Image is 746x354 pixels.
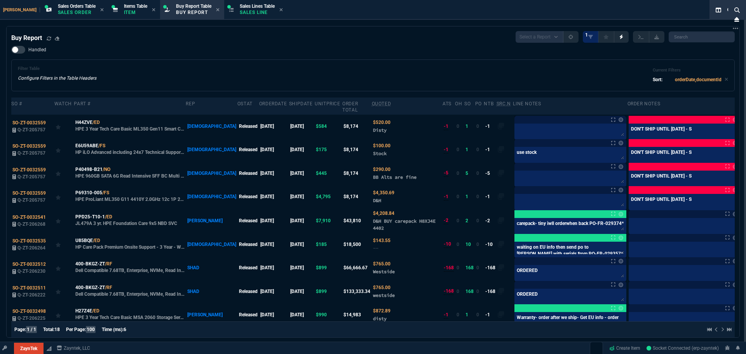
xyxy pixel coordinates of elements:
span: Westside [373,269,395,274]
td: [DEMOGRAPHIC_DATA] [186,233,237,256]
p: Sales Order [58,9,96,16]
div: Watch [54,101,72,107]
span: 0 [457,147,459,152]
a: /ED [105,213,112,220]
div: ATS [443,101,451,107]
span: Quoted Cost [373,238,390,243]
nx-icon: Split Panels [713,5,724,15]
nx-icon: Close Workbench [731,15,742,24]
td: $899 [315,256,342,279]
span: Items Table [124,3,147,9]
span: Q-ZT-205757 [17,197,45,203]
span: 0 [476,147,479,152]
span: Handled [28,47,46,53]
span: Disty [373,127,387,133]
span: SO-ZT-0032498 [12,309,46,314]
td: $7,910 [315,208,342,232]
span: 400-BKGZ-ZT [75,284,105,291]
div: SO # [11,101,22,107]
span: 0 [457,312,459,317]
div: -1 [444,193,448,201]
abbr: Quote Sourcing Notes [497,101,511,106]
div: Add to Watchlist [56,191,73,202]
p: Dell Compatible 7.68TB, Enterprise, NVMe, Read Intensive Drive, U.2, Gen4 with Carrier [75,291,185,297]
span: Quoted Cost [373,211,394,216]
span: PPD25-T10-1 [75,213,105,220]
span: 18 [54,327,60,332]
p: HPE 960GB SATA 6G Read Intensive SFF BC Multi Vendor SSD [75,173,185,179]
td: SHAD [186,256,237,279]
div: -168 [444,288,454,295]
td: -1 [484,303,496,326]
td: Released [237,208,259,232]
div: Line Notes [513,101,541,107]
a: /NO [103,166,110,173]
td: [DATE] [289,279,315,303]
span: Sales Lines Table [240,3,275,9]
td: [DATE] [259,208,289,232]
span: Quoted Cost [373,167,390,172]
td: Released [237,115,259,138]
div: SO [464,101,471,107]
p: HPE 3 Year Tech Care Basic MSA 2060 Storage Service [75,314,185,321]
div: Add to Watchlist [56,286,73,297]
td: 1 [464,303,475,326]
td: Released [237,162,259,185]
td: HPE ProLiant ML350 G11 4410Y 2.0GHz 12c 1P 2x32GB‑R 8SFF MR408i‑o 2x480GB SSD 2x800W PS NA [74,185,186,208]
td: $990 [315,303,342,326]
td: [DATE] [259,279,289,303]
abbr: Quoted Cost and Sourcing Notes [372,101,391,106]
span: 6 [124,327,126,332]
td: [DATE] [259,256,289,279]
a: Create Item [606,342,643,354]
td: $899 [315,279,342,303]
td: [DATE] [289,233,315,256]
span: Total: [43,327,54,332]
td: [DEMOGRAPHIC_DATA] [186,162,237,185]
nx-icon: Close Tab [100,7,104,13]
div: Order Total [342,101,370,113]
span: Buy Report Table [176,3,211,9]
td: $133,333.34 [342,279,371,303]
span: Q-ZT-206268 [17,221,45,227]
span: 0 [457,242,459,247]
td: [DATE] [259,185,289,208]
p: Sort: [653,76,662,83]
span: 0 [476,171,479,176]
span: Sales Orders Table [58,3,96,9]
span: 0 [476,124,479,129]
a: /ED [92,119,100,126]
td: Released [237,233,259,256]
span: 0 [476,218,479,223]
input: Search [669,31,735,42]
a: msbcCompanyName [54,345,92,352]
td: $66,666.67 [342,256,371,279]
span: SO-ZT-0032511 [12,285,46,291]
p: Dell Compatible 7.68TB, Enterprise, NVMe, Read Intensive Drive, U.2, Gen4 with Carrier [75,267,185,274]
span: 0 [457,289,459,294]
span: westside [373,292,395,298]
td: [DEMOGRAPHIC_DATA] [186,115,237,138]
td: HPE 3 Year Tech Care Basic MSA 2060 Storage Service [74,303,186,326]
td: [PERSON_NAME] [186,303,237,326]
span: H27Z4E [75,307,92,314]
span: H44ZVE [75,119,92,126]
p: Item [124,9,147,16]
span: SO-ZT-0032535 [12,238,46,244]
td: Released [237,279,259,303]
nx-icon: Close Tab [279,7,283,13]
div: -1 [444,123,448,130]
span: Stock [373,150,387,156]
span: U85BQE [75,237,93,244]
div: Rep [186,101,195,107]
div: PO [475,101,482,107]
td: [DATE] [289,115,315,138]
h6: Filter Table [18,66,96,71]
span: 1 / 1 [26,326,37,333]
td: [DATE] [289,256,315,279]
div: Add to Watchlist [56,239,73,250]
span: SO-ZT-0032512 [12,262,46,267]
td: $8,174 [342,162,371,185]
td: $43,810 [342,208,371,232]
td: [DATE] [289,185,315,208]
